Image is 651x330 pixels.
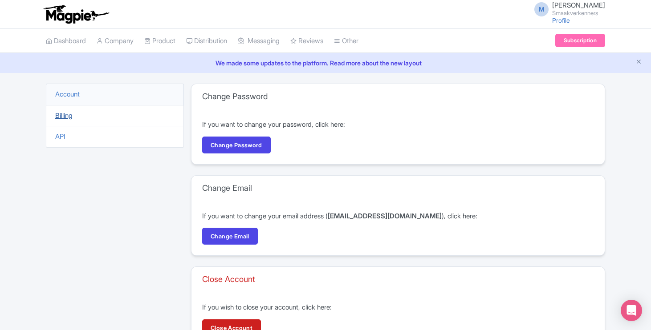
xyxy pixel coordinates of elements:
[41,4,110,24] img: logo-ab69f6fb50320c5b225c76a69d11143b.png
[202,183,252,193] h3: Change Email
[5,58,646,68] a: We made some updates to the platform. Read more about the new layout
[186,29,227,53] a: Distribution
[534,2,549,16] span: M
[202,228,258,245] a: Change Email
[46,29,86,53] a: Dashboard
[202,211,594,221] p: If you want to change your email address ( ), click here:
[97,29,134,53] a: Company
[635,57,642,68] button: Close announcement
[328,212,442,220] strong: [EMAIL_ADDRESS][DOMAIN_NAME]
[202,137,271,153] a: Change Password
[290,29,323,53] a: Reviews
[202,92,268,101] h3: Change Password
[555,34,605,47] a: Subscription
[552,16,570,24] a: Profile
[55,132,65,141] a: API
[202,274,255,284] h3: Close Account
[202,120,594,130] p: If you want to change your password, click here:
[238,29,280,53] a: Messaging
[529,2,605,16] a: M [PERSON_NAME] Smaakverkenners
[552,1,605,9] span: [PERSON_NAME]
[55,111,73,120] a: Billing
[621,300,642,321] div: Open Intercom Messenger
[55,90,80,98] a: Account
[334,29,358,53] a: Other
[552,10,605,16] small: Smaakverkenners
[202,302,594,313] p: If you wish to close your account, click here:
[144,29,175,53] a: Product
